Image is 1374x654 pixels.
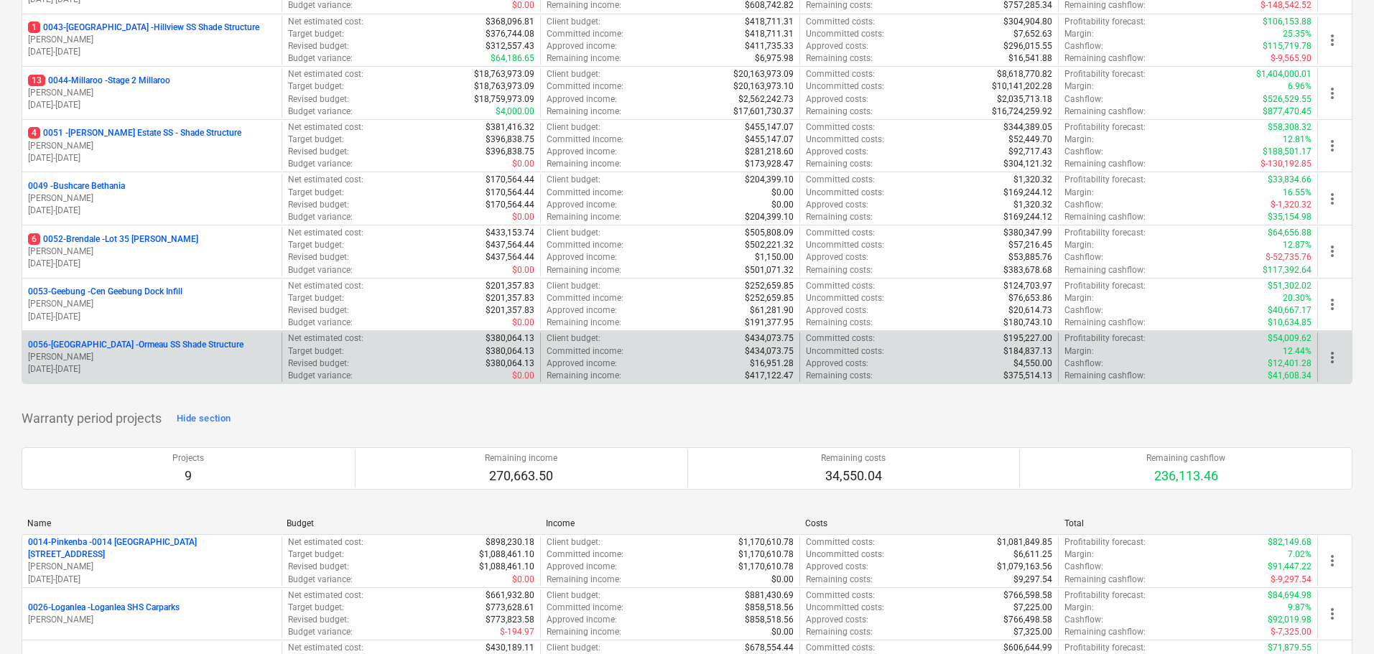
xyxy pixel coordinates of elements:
[512,211,534,223] p: $0.00
[547,358,617,370] p: Approved income :
[28,363,276,375] p: [DATE] - [DATE]
[486,174,534,186] p: $170,564.44
[1008,134,1052,146] p: $52,449.70
[28,246,276,258] p: [PERSON_NAME]
[1268,211,1312,223] p: $35,154.98
[547,211,621,223] p: Remaining income :
[28,99,276,111] p: [DATE] - [DATE]
[1324,85,1341,102] span: more_vert
[28,87,276,99] p: [PERSON_NAME]
[992,80,1052,93] p: $10,141,202.28
[486,16,534,28] p: $368,096.81
[806,28,884,40] p: Uncommitted costs :
[1008,239,1052,251] p: $57,216.45
[287,518,534,528] div: Budget
[547,146,617,158] p: Approved income :
[172,452,204,464] p: Projects
[1268,358,1312,370] p: $12,401.28
[547,199,617,211] p: Approved income :
[1263,106,1312,118] p: $877,470.45
[547,264,621,276] p: Remaining income :
[172,467,204,485] p: 9
[28,536,276,586] div: 0014-Pinkenba -0014 [GEOGRAPHIC_DATA] [STREET_ADDRESS][PERSON_NAME][DATE]-[DATE]
[1008,146,1052,158] p: $92,717.43
[547,68,600,80] p: Client budget :
[547,239,623,251] p: Committed income :
[745,146,794,158] p: $281,218.60
[1064,239,1094,251] p: Margin :
[1064,16,1146,28] p: Profitability forecast :
[806,264,873,276] p: Remaining costs :
[547,345,623,358] p: Committed income :
[547,304,617,317] p: Approved income :
[486,239,534,251] p: $437,564.44
[992,106,1052,118] p: $16,724,259.92
[1013,358,1052,370] p: $4,550.00
[485,467,557,485] p: 270,663.50
[821,452,886,464] p: Remaining costs
[1064,158,1146,170] p: Remaining cashflow :
[1064,280,1146,292] p: Profitability forecast :
[1283,28,1312,40] p: 25.35%
[745,317,794,329] p: $191,377.95
[288,52,353,65] p: Budget variance :
[1064,52,1146,65] p: Remaining cashflow :
[806,80,884,93] p: Uncommitted costs :
[28,140,276,152] p: [PERSON_NAME]
[547,251,617,263] p: Approved income :
[1003,158,1052,170] p: $304,121.32
[1003,345,1052,358] p: $184,837.13
[821,467,886,485] p: 34,550.04
[288,345,344,358] p: Target budget :
[288,146,349,158] p: Revised budget :
[177,411,231,427] div: Hide section
[28,258,276,270] p: [DATE] - [DATE]
[745,345,794,358] p: $434,073.75
[485,452,557,464] p: Remaining income
[1324,190,1341,207] span: more_vert
[806,358,868,370] p: Approved costs :
[1064,518,1312,528] div: Total
[733,80,794,93] p: $20,163,973.10
[28,286,182,298] p: 0053-Geebung - Cen Geebung Dock Infill
[745,264,794,276] p: $501,071.32
[1271,52,1312,65] p: $-9,565.90
[750,304,794,317] p: $61,281.90
[806,52,873,65] p: Remaining costs :
[1263,146,1312,158] p: $188,501.17
[1064,174,1146,186] p: Profitability forecast :
[1013,199,1052,211] p: $1,320.32
[1268,317,1312,329] p: $10,634.85
[806,239,884,251] p: Uncommitted costs :
[28,574,276,586] p: [DATE] - [DATE]
[806,16,875,28] p: Committed costs :
[1064,292,1094,304] p: Margin :
[288,358,349,370] p: Revised budget :
[1003,187,1052,199] p: $169,244.12
[486,146,534,158] p: $396,838.75
[1008,292,1052,304] p: $76,653.86
[1008,52,1052,65] p: $16,541.88
[288,174,363,186] p: Net estimated cost :
[1324,296,1341,313] span: more_vert
[745,40,794,52] p: $411,735.33
[547,536,600,548] p: Client budget :
[1268,280,1312,292] p: $51,302.02
[806,251,868,263] p: Approved costs :
[1064,317,1146,329] p: Remaining cashflow :
[997,93,1052,106] p: $2,035,713.18
[1064,304,1103,317] p: Cashflow :
[1013,28,1052,40] p: $7,652.63
[745,370,794,382] p: $417,122.47
[486,187,534,199] p: $170,564.44
[1266,251,1312,263] p: $-52,735.76
[750,358,794,370] p: $16,951.28
[1146,467,1225,485] p: 236,113.46
[22,410,162,427] p: Warranty period projects
[486,134,534,146] p: $396,838.75
[755,251,794,263] p: $1,150.00
[547,227,600,239] p: Client budget :
[1283,134,1312,146] p: 12.81%
[806,158,873,170] p: Remaining costs :
[288,134,344,146] p: Target budget :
